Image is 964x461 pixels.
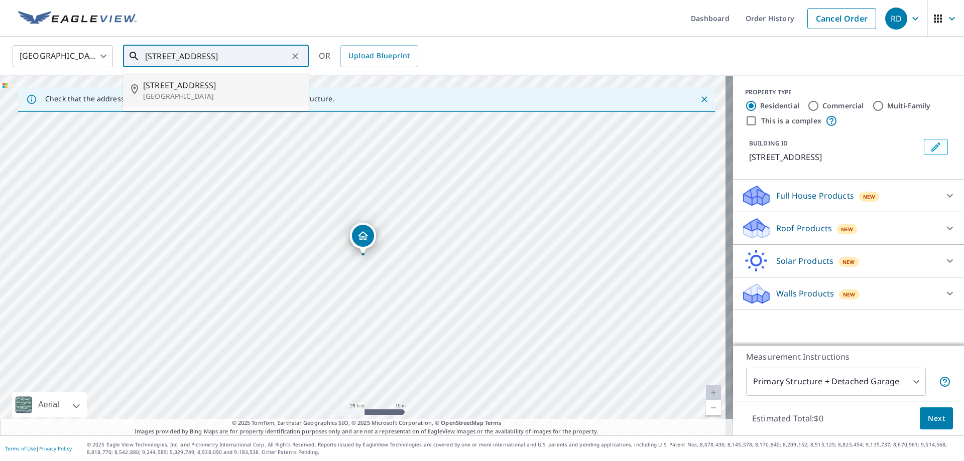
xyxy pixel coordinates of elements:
[5,445,36,452] a: Terms of Use
[232,419,502,427] span: © 2025 TomTom, Earthstar Geographics SIO, © 2025 Microsoft Corporation, ©
[350,223,376,254] div: Dropped pin, building 1, Residential property, 4876 Glenhaven Dr Oceanside, CA 92056
[45,94,334,103] p: Check that the address is accurate, then drag the marker over the correct structure.
[776,190,854,202] p: Full House Products
[822,101,864,111] label: Commercial
[143,79,301,91] span: [STREET_ADDRESS]
[741,281,956,305] div: Walls ProductsNew
[18,11,137,26] img: EV Logo
[39,445,72,452] a: Privacy Policy
[776,287,834,299] p: Walls Products
[760,101,799,111] label: Residential
[746,368,926,396] div: Primary Structure + Detached Garage
[5,445,72,451] p: |
[348,50,410,62] span: Upload Blueprint
[706,385,721,400] a: Current Level 20, Zoom In Disabled
[842,258,855,266] span: New
[887,101,931,111] label: Multi-Family
[35,392,62,417] div: Aerial
[841,225,854,233] span: New
[749,151,920,163] p: [STREET_ADDRESS]
[12,392,87,417] div: Aerial
[288,49,302,63] button: Clear
[776,255,833,267] p: Solar Products
[441,419,483,426] a: OpenStreetMap
[340,45,418,67] a: Upload Blueprint
[939,376,951,388] span: Your report will include the primary structure and a detached garage if one exists.
[13,42,113,70] div: [GEOGRAPHIC_DATA]
[741,184,956,208] div: Full House ProductsNew
[920,407,953,430] button: Next
[843,290,856,298] span: New
[746,351,951,363] p: Measurement Instructions
[863,193,876,201] span: New
[145,42,288,70] input: Search by address or latitude-longitude
[698,93,711,106] button: Close
[928,412,945,425] span: Next
[924,139,948,155] button: Edit building 1
[741,216,956,240] div: Roof ProductsNew
[776,222,832,234] p: Roof Products
[807,8,876,29] a: Cancel Order
[745,88,952,97] div: PROPERTY TYPE
[744,407,831,429] p: Estimated Total: $0
[885,8,907,30] div: RD
[319,45,418,67] div: OR
[706,400,721,415] a: Current Level 20, Zoom Out
[143,91,301,101] p: [GEOGRAPHIC_DATA]
[741,249,956,273] div: Solar ProductsNew
[485,419,502,426] a: Terms
[761,116,821,126] label: This is a complex
[749,139,788,147] p: BUILDING ID
[87,441,959,456] p: © 2025 Eagle View Technologies, Inc. and Pictometry International Corp. All Rights Reserved. Repo...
